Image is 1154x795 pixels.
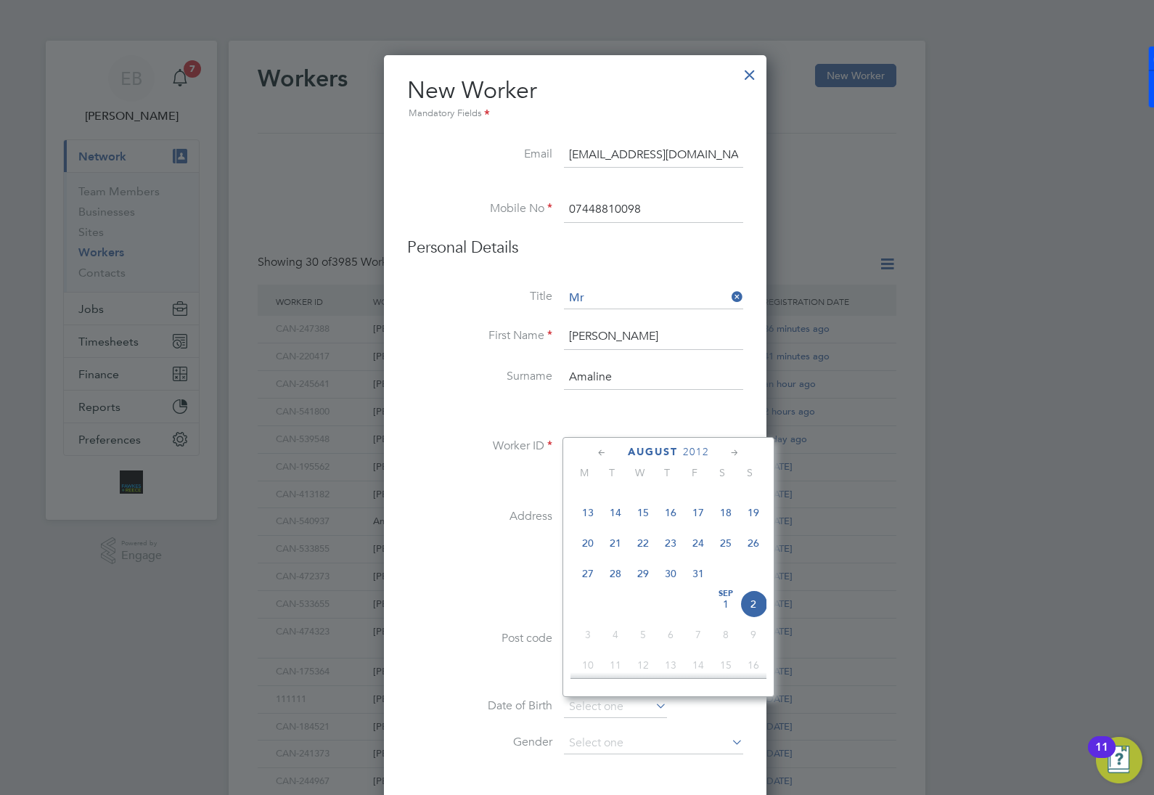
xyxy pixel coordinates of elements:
[712,651,740,679] span: 15
[657,529,684,557] span: 23
[574,560,602,587] span: 27
[712,499,740,526] span: 18
[407,147,552,162] label: Email
[574,529,602,557] span: 20
[657,621,684,648] span: 6
[628,446,678,458] span: August
[407,735,552,750] label: Gender
[407,201,552,216] label: Mobile No
[684,621,712,648] span: 7
[564,696,667,718] input: Select one
[740,621,767,648] span: 9
[602,621,629,648] span: 4
[1095,747,1108,766] div: 11
[684,560,712,587] span: 31
[407,631,552,646] label: Post code
[740,651,767,679] span: 16
[712,590,740,598] span: Sep
[712,590,740,618] span: 1
[602,651,629,679] span: 11
[684,651,712,679] span: 14
[653,466,681,479] span: T
[629,529,657,557] span: 22
[407,369,552,384] label: Surname
[629,651,657,679] span: 12
[407,328,552,343] label: First Name
[629,621,657,648] span: 5
[574,651,602,679] span: 10
[602,499,629,526] span: 14
[574,621,602,648] span: 3
[629,560,657,587] span: 29
[740,590,767,618] span: 2
[684,499,712,526] span: 17
[602,560,629,587] span: 28
[740,499,767,526] span: 19
[736,466,764,479] span: S
[657,499,684,526] span: 16
[407,237,743,258] h3: Personal Details
[407,289,552,304] label: Title
[598,466,626,479] span: T
[564,288,743,309] input: Select one
[407,439,552,454] label: Worker ID
[629,499,657,526] span: 15
[708,466,736,479] span: S
[1096,737,1142,783] button: Open Resource Center, 11 new notifications
[740,529,767,557] span: 26
[684,529,712,557] span: 24
[712,621,740,648] span: 8
[574,499,602,526] span: 13
[712,529,740,557] span: 25
[407,106,743,122] div: Mandatory Fields
[657,651,684,679] span: 13
[683,446,709,458] span: 2012
[602,529,629,557] span: 21
[407,76,743,122] h2: New Worker
[657,560,684,587] span: 30
[570,466,598,479] span: M
[564,733,743,754] input: Select one
[626,466,653,479] span: W
[681,466,708,479] span: F
[407,698,552,714] label: Date of Birth
[407,509,552,524] label: Address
